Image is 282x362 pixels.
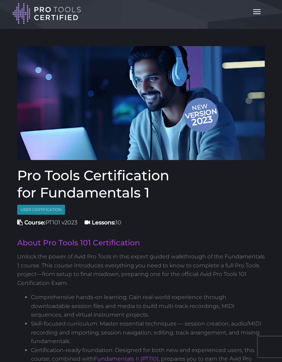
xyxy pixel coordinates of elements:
li: Skill-focused curriculum: Master essential techniques — session creation, audio/MIDI recording an... [31,319,265,346]
span: 10 [85,219,121,226]
a: Fundamentals II (PT110) [94,355,159,362]
h2: About Pro Tools 101 Certification [17,239,265,247]
span: PT101 v2023 [17,219,77,226]
li: Comprehensive hands-on learning: Gain real-world experience through downloadable session files an... [31,293,265,319]
span: version [184,109,218,118]
p: Unlock the power of Avid Pro Tools in this expert guided walkthrough of the Fundamentals 1 course... [17,252,265,287]
span: 2023 [184,112,220,129]
a: Newversion 2023 [17,46,265,160]
span: User Certification [17,205,65,215]
span: New [184,102,220,129]
strong: Lessons: [92,219,116,226]
img: Pro Tools Certified Logo [12,2,81,25]
img: Pro tools certified Fundamentals 1 Course cover [17,46,265,160]
h1: Pro Tools Certification for Fundamentals 1 [17,167,265,201]
strong: Course: [24,219,45,226]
